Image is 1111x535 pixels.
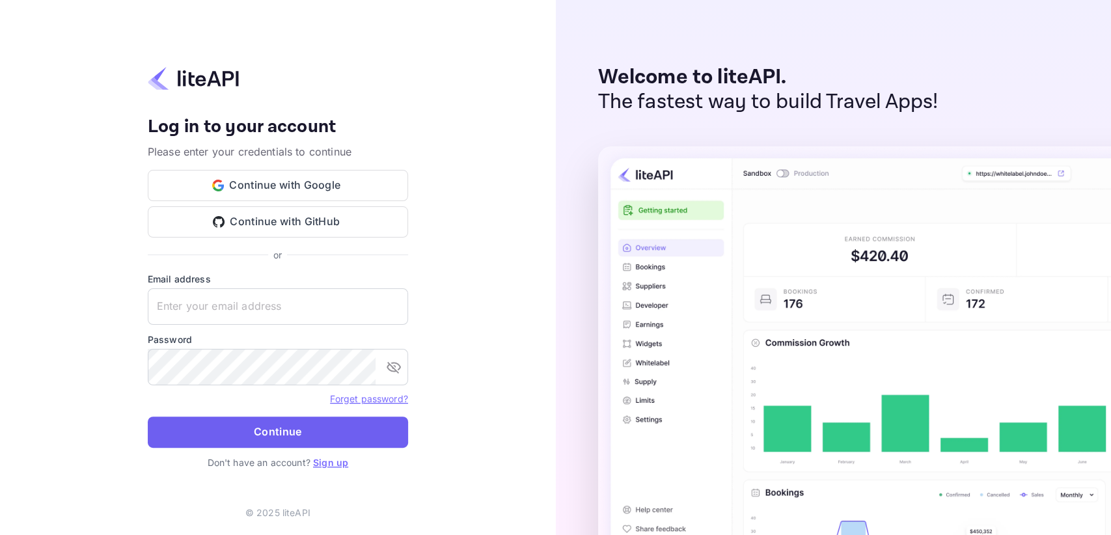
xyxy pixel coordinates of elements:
[245,506,310,519] p: © 2025 liteAPI
[148,456,408,469] p: Don't have an account?
[598,65,939,90] p: Welcome to liteAPI.
[148,333,408,346] label: Password
[330,392,407,405] a: Forget password?
[313,457,348,468] a: Sign up
[598,90,939,115] p: The fastest way to build Travel Apps!
[148,288,408,325] input: Enter your email address
[330,393,407,404] a: Forget password?
[148,144,408,159] p: Please enter your credentials to continue
[148,66,239,91] img: liteapi
[273,248,282,262] p: or
[148,170,408,201] button: Continue with Google
[148,116,408,139] h4: Log in to your account
[148,206,408,238] button: Continue with GitHub
[148,272,408,286] label: Email address
[148,417,408,448] button: Continue
[381,354,407,380] button: toggle password visibility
